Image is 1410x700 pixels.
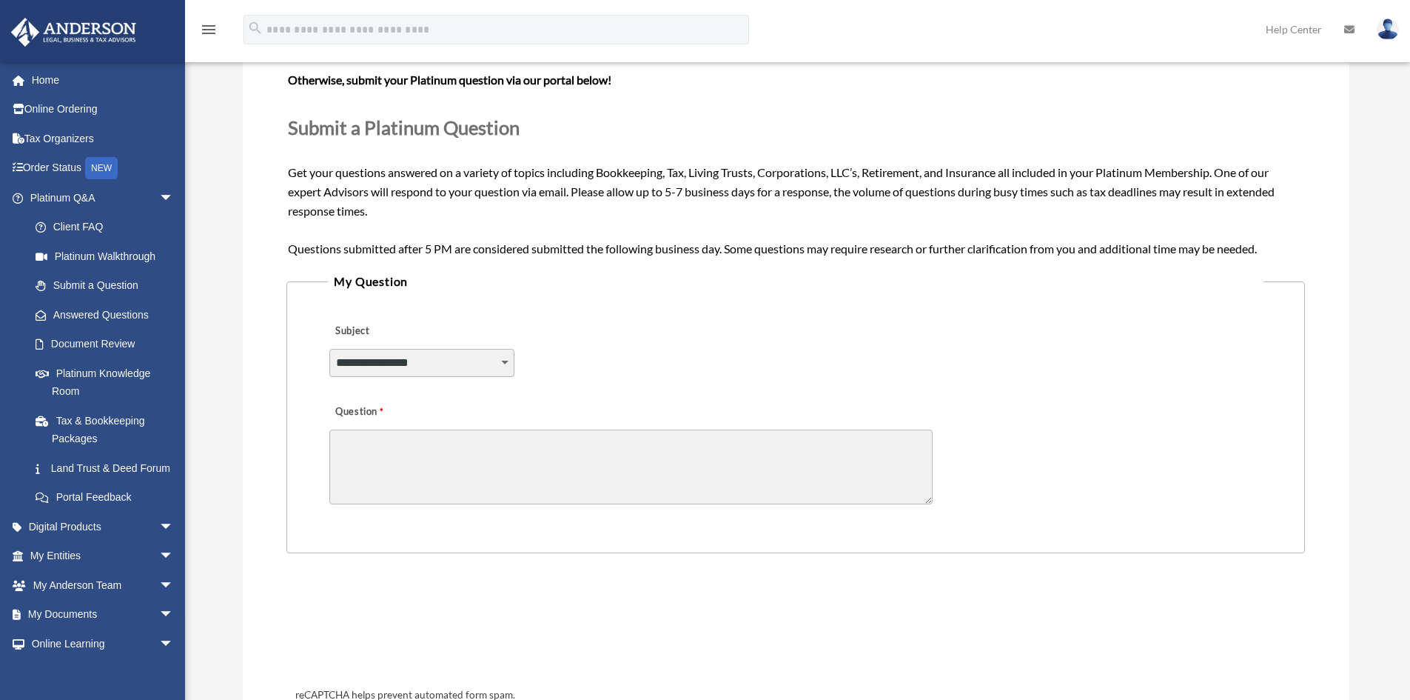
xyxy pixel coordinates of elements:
[159,600,189,630] span: arrow_drop_down
[1377,19,1399,40] img: User Pic
[21,271,189,301] a: Submit a Question
[200,26,218,39] a: menu
[288,73,611,87] b: Otherwise, submit your Platinum question via our portal below!
[329,402,444,423] label: Question
[291,599,516,657] iframe: reCAPTCHA
[21,330,196,359] a: Document Review
[329,321,470,342] label: Subject
[159,629,189,659] span: arrow_drop_down
[21,241,196,271] a: Platinum Walkthrough
[21,483,196,513] a: Portal Feedback
[21,213,196,242] a: Client FAQ
[328,271,1263,292] legend: My Question
[10,600,196,630] a: My Documentsarrow_drop_down
[10,629,196,659] a: Online Learningarrow_drop_down
[10,183,196,213] a: Platinum Q&Aarrow_drop_down
[21,406,196,453] a: Tax & Bookkeeping Packages
[7,18,141,47] img: Anderson Advisors Platinum Portal
[21,453,196,483] a: Land Trust & Deed Forum
[288,116,520,139] span: Submit a Platinum Question
[85,157,118,179] div: NEW
[10,95,196,124] a: Online Ordering
[21,300,196,330] a: Answered Questions
[10,153,196,184] a: Order StatusNEW
[159,541,189,572] span: arrow_drop_down
[21,359,196,406] a: Platinum Knowledge Room
[247,20,263,36] i: search
[159,512,189,542] span: arrow_drop_down
[200,21,218,39] i: menu
[288,32,1303,255] span: Get your questions answered on a variety of topics including Bookkeeping, Tax, Living Trusts, Cor...
[10,124,196,153] a: Tax Organizers
[10,570,196,600] a: My Anderson Teamarrow_drop_down
[10,541,196,571] a: My Entitiesarrow_drop_down
[10,512,196,541] a: Digital Productsarrow_drop_down
[159,183,189,213] span: arrow_drop_down
[10,65,196,95] a: Home
[159,570,189,601] span: arrow_drop_down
